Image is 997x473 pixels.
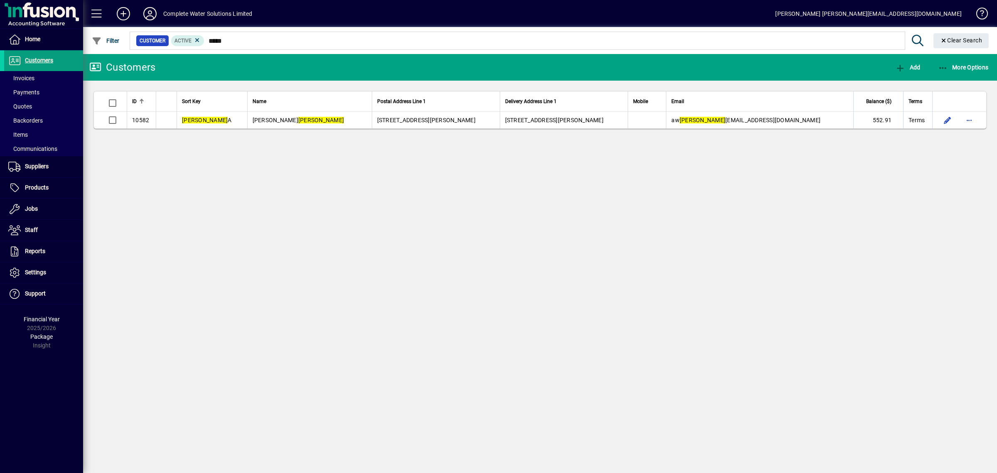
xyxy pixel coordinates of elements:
[298,117,344,123] em: [PERSON_NAME]
[4,113,83,128] a: Backorders
[893,60,922,75] button: Add
[89,61,155,74] div: Customers
[4,262,83,283] a: Settings
[633,97,661,106] div: Mobile
[633,97,648,106] span: Mobile
[505,97,557,106] span: Delivery Address Line 1
[25,290,46,297] span: Support
[377,97,426,106] span: Postal Address Line 1
[8,117,43,124] span: Backorders
[90,33,122,48] button: Filter
[24,316,60,323] span: Financial Year
[25,57,53,64] span: Customers
[4,99,83,113] a: Quotes
[970,2,987,29] a: Knowledge Base
[909,97,922,106] span: Terms
[936,60,991,75] button: More Options
[8,145,57,152] span: Communications
[163,7,253,20] div: Complete Water Solutions Limited
[182,117,228,123] em: [PERSON_NAME]
[4,29,83,50] a: Home
[4,177,83,198] a: Products
[933,33,989,48] button: Clear
[4,283,83,304] a: Support
[182,97,201,106] span: Sort Key
[132,97,137,106] span: ID
[25,184,49,191] span: Products
[4,241,83,262] a: Reports
[4,142,83,156] a: Communications
[253,117,344,123] span: [PERSON_NAME]
[938,64,989,71] span: More Options
[866,97,891,106] span: Balance ($)
[895,64,920,71] span: Add
[680,117,725,123] em: [PERSON_NAME]
[941,113,954,127] button: Edit
[132,117,149,123] span: 10582
[25,269,46,276] span: Settings
[671,117,820,123] span: aw [EMAIL_ADDRESS][DOMAIN_NAME]
[92,37,120,44] span: Filter
[182,117,232,123] span: A
[4,220,83,241] a: Staff
[505,117,604,123] span: [STREET_ADDRESS][PERSON_NAME]
[4,71,83,85] a: Invoices
[25,227,38,233] span: Staff
[671,97,848,106] div: Email
[25,163,49,170] span: Suppliers
[8,89,39,96] span: Payments
[25,205,38,212] span: Jobs
[4,85,83,99] a: Payments
[137,6,163,21] button: Profile
[253,97,266,106] span: Name
[25,36,40,42] span: Home
[253,97,367,106] div: Name
[30,333,53,340] span: Package
[909,116,925,124] span: Terms
[4,156,83,177] a: Suppliers
[4,128,83,142] a: Items
[963,113,976,127] button: More options
[140,37,165,45] span: Customer
[174,38,192,44] span: Active
[110,6,137,21] button: Add
[8,103,32,110] span: Quotes
[25,248,45,254] span: Reports
[940,37,982,44] span: Clear Search
[8,131,28,138] span: Items
[171,35,204,46] mat-chip: Activation Status: Active
[775,7,962,20] div: [PERSON_NAME] [PERSON_NAME][EMAIL_ADDRESS][DOMAIN_NAME]
[4,199,83,219] a: Jobs
[8,75,34,81] span: Invoices
[671,97,684,106] span: Email
[132,97,151,106] div: ID
[853,112,903,128] td: 552.91
[859,97,899,106] div: Balance ($)
[377,117,476,123] span: [STREET_ADDRESS][PERSON_NAME]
